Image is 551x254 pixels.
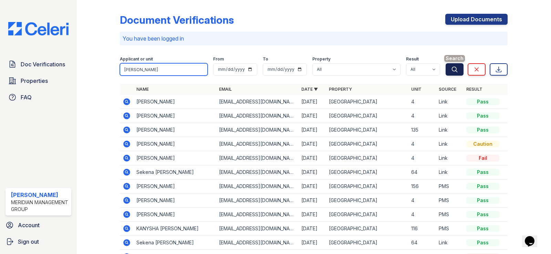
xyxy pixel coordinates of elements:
td: [EMAIL_ADDRESS][DOMAIN_NAME] [216,137,299,151]
a: FAQ [6,90,71,104]
td: [GEOGRAPHIC_DATA] [326,123,408,137]
td: [DATE] [299,95,326,109]
span: Sign out [18,238,39,246]
td: [GEOGRAPHIC_DATA] [326,208,408,222]
td: Link [436,151,464,165]
td: 4 [408,137,436,151]
a: Sign out [3,235,74,249]
p: You have been logged in [123,34,505,43]
td: [PERSON_NAME] [134,109,216,123]
td: [GEOGRAPHIC_DATA] [326,165,408,179]
td: [DATE] [299,123,326,137]
td: [EMAIL_ADDRESS][DOMAIN_NAME] [216,194,299,208]
td: Link [436,109,464,123]
a: Source [439,87,456,92]
td: 4 [408,151,436,165]
td: Link [436,165,464,179]
td: [GEOGRAPHIC_DATA] [326,109,408,123]
td: [PERSON_NAME] [134,95,216,109]
td: [GEOGRAPHIC_DATA] [326,236,408,250]
td: [PERSON_NAME] [134,123,216,137]
td: [DATE] [299,222,326,236]
label: Applicant or unit [120,56,153,62]
td: [EMAIL_ADDRESS][DOMAIN_NAME] [216,123,299,137]
td: PMS [436,194,464,208]
td: KANYSHA [PERSON_NAME] [134,222,216,236]
a: Property [329,87,352,92]
td: 4 [408,208,436,222]
td: 116 [408,222,436,236]
div: Pass [466,225,499,232]
td: Sekena [PERSON_NAME] [134,236,216,250]
span: Search [444,55,465,62]
label: To [263,56,268,62]
td: [DATE] [299,151,326,165]
iframe: chat widget [522,227,544,247]
div: [PERSON_NAME] [11,191,69,199]
span: Properties [21,77,48,85]
td: [DATE] [299,179,326,194]
td: 135 [408,123,436,137]
a: Properties [6,74,71,88]
td: [EMAIL_ADDRESS][DOMAIN_NAME] [216,95,299,109]
td: [GEOGRAPHIC_DATA] [326,151,408,165]
a: Date ▼ [301,87,318,92]
td: [DATE] [299,137,326,151]
td: [GEOGRAPHIC_DATA] [326,137,408,151]
td: 4 [408,194,436,208]
a: Account [3,218,74,232]
td: Link [436,123,464,137]
td: [GEOGRAPHIC_DATA] [326,95,408,109]
td: Link [436,236,464,250]
div: Caution [466,141,499,147]
td: [GEOGRAPHIC_DATA] [326,194,408,208]
td: PMS [436,222,464,236]
td: 4 [408,95,436,109]
div: Fail [466,155,499,162]
input: Search by name, email, or unit number [120,63,208,76]
a: Email [219,87,232,92]
a: Doc Verifications [6,57,71,71]
span: Account [18,221,40,229]
td: [EMAIL_ADDRESS][DOMAIN_NAME] [216,165,299,179]
td: 64 [408,165,436,179]
td: [DATE] [299,194,326,208]
td: 4 [408,109,436,123]
div: Pass [466,211,499,218]
td: Link [436,137,464,151]
td: Link [436,95,464,109]
div: Pass [466,112,499,119]
td: [GEOGRAPHIC_DATA] [326,179,408,194]
span: FAQ [21,93,32,101]
div: Pass [466,126,499,133]
td: [EMAIL_ADDRESS][DOMAIN_NAME] [216,179,299,194]
td: [GEOGRAPHIC_DATA] [326,222,408,236]
div: Pass [466,197,499,204]
label: Result [406,56,419,62]
div: Pass [466,183,499,190]
td: [PERSON_NAME] [134,137,216,151]
td: [PERSON_NAME] [134,194,216,208]
td: 64 [408,236,436,250]
td: PMS [436,179,464,194]
div: Document Verifications [120,14,234,26]
td: [EMAIL_ADDRESS][DOMAIN_NAME] [216,151,299,165]
td: [PERSON_NAME] [134,151,216,165]
td: [PERSON_NAME] [134,208,216,222]
div: Pass [466,169,499,176]
td: [EMAIL_ADDRESS][DOMAIN_NAME] [216,109,299,123]
div: Pass [466,98,499,105]
a: Upload Documents [445,14,508,25]
td: 156 [408,179,436,194]
div: Pass [466,239,499,246]
label: Property [312,56,331,62]
td: [EMAIL_ADDRESS][DOMAIN_NAME] [216,236,299,250]
span: Doc Verifications [21,60,65,68]
td: [EMAIL_ADDRESS][DOMAIN_NAME] [216,208,299,222]
td: [EMAIL_ADDRESS][DOMAIN_NAME] [216,222,299,236]
td: [DATE] [299,236,326,250]
td: [PERSON_NAME] [134,179,216,194]
button: Search [446,63,464,76]
td: [DATE] [299,109,326,123]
